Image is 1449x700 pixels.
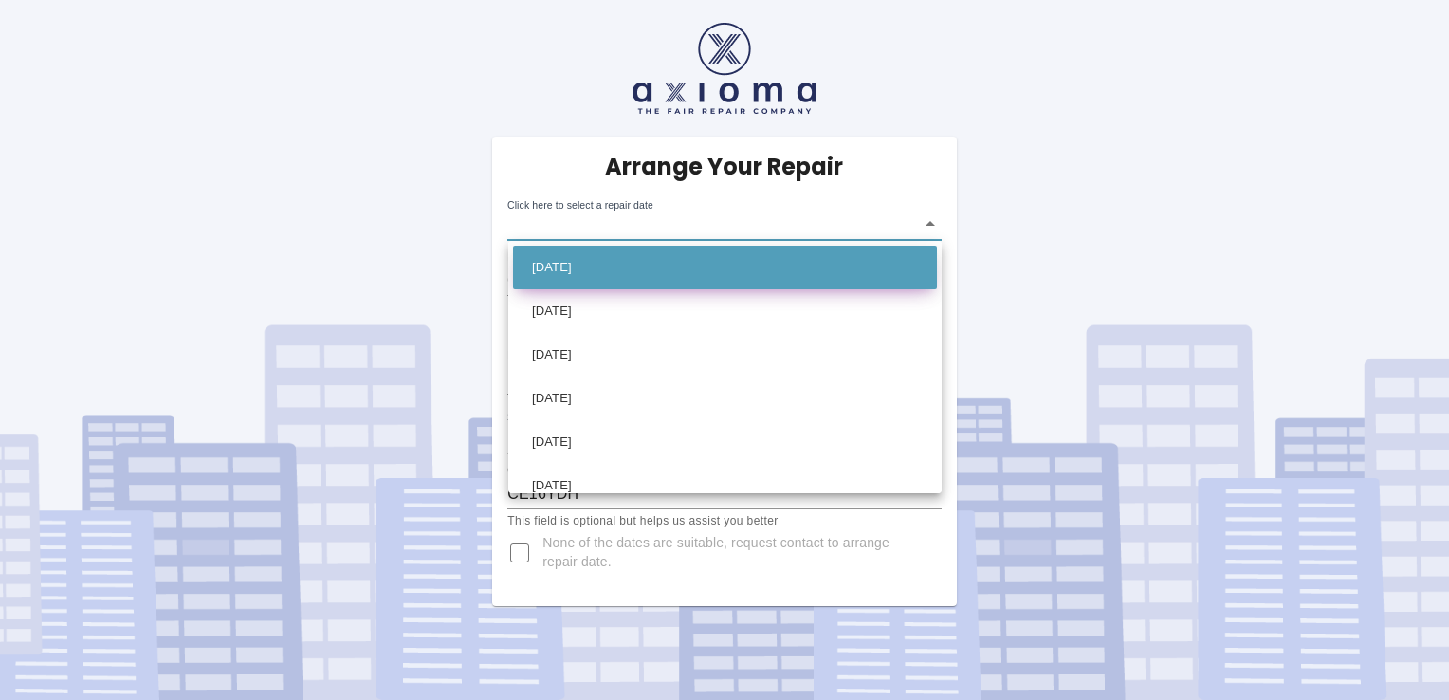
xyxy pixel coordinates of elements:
li: [DATE] [513,377,937,420]
li: [DATE] [513,420,937,464]
li: [DATE] [513,289,937,333]
li: [DATE] [513,246,937,289]
li: [DATE] [513,333,937,377]
li: [DATE] [513,464,937,507]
